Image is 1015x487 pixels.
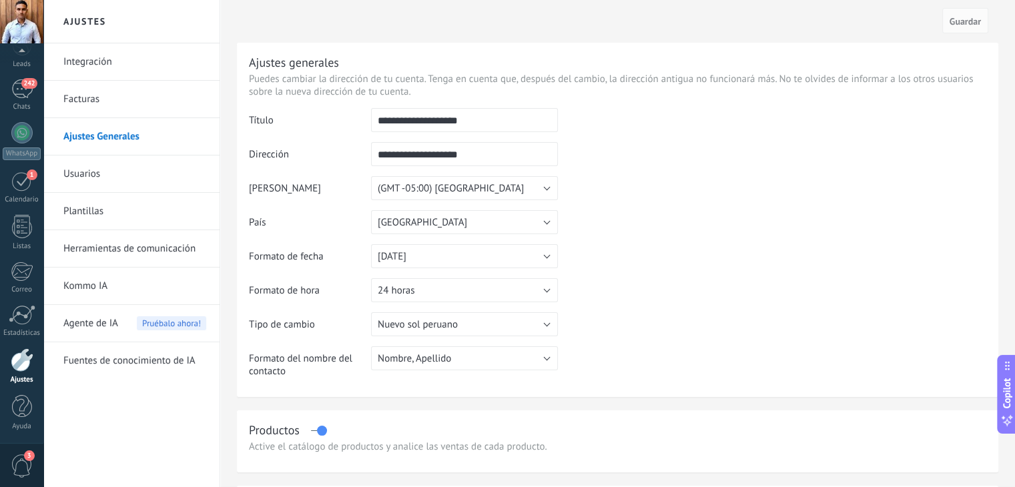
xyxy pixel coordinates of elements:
[3,376,41,384] div: Ajustes
[371,244,558,268] button: [DATE]
[43,81,220,118] li: Facturas
[43,155,220,193] li: Usuarios
[249,210,371,244] td: País
[43,305,220,342] li: Agente de IA
[63,43,206,81] a: Integración
[371,176,558,200] button: (GMT -05:00) [GEOGRAPHIC_DATA]
[249,312,371,346] td: Tipo de cambio
[43,342,220,379] li: Fuentes de conocimiento de IA
[942,8,988,33] button: Guardar
[249,440,986,453] div: Active el catálogo de productos y analice las ventas de cada producto.
[3,286,41,294] div: Correo
[3,147,41,160] div: WhatsApp
[249,55,339,70] div: Ajustes generales
[249,73,986,98] p: Puedes cambiar la dirección de tu cuenta. Tenga en cuenta que, después del cambio, la dirección a...
[371,210,558,234] button: [GEOGRAPHIC_DATA]
[249,346,371,388] td: Formato del nombre del contacto
[24,450,35,461] span: 3
[249,108,371,142] td: Título
[950,17,981,26] span: Guardar
[43,118,220,155] li: Ajustes Generales
[63,230,206,268] a: Herramientas de comunicación
[1000,378,1014,409] span: Copilot
[378,352,451,365] span: Nombre, Apellido
[63,81,206,118] a: Facturas
[3,422,41,431] div: Ayuda
[3,195,41,204] div: Calendario
[43,230,220,268] li: Herramientas de comunicación
[249,278,371,312] td: Formato de hora
[63,118,206,155] a: Ajustes Generales
[371,278,558,302] button: 24 horas
[63,155,206,193] a: Usuarios
[378,318,458,331] span: Nuevo sol peruano
[378,216,467,229] span: [GEOGRAPHIC_DATA]
[378,182,524,195] span: (GMT -05:00) [GEOGRAPHIC_DATA]
[3,103,41,111] div: Chats
[378,250,406,263] span: [DATE]
[3,329,41,338] div: Estadísticas
[137,316,206,330] span: Pruébalo ahora!
[63,342,206,380] a: Fuentes de conocimiento de IA
[378,284,414,297] span: 24 horas
[21,78,37,89] span: 242
[63,305,206,342] a: Agente de IAPruébalo ahora!
[63,193,206,230] a: Plantillas
[43,43,220,81] li: Integración
[249,176,371,210] td: [PERSON_NAME]
[371,312,558,336] button: Nuevo sol peruano
[249,422,300,438] div: Productos
[3,60,41,69] div: Leads
[3,242,41,251] div: Listas
[43,193,220,230] li: Plantillas
[27,169,37,180] span: 1
[371,346,558,370] button: Nombre, Apellido
[63,268,206,305] a: Kommo IA
[63,305,118,342] span: Agente de IA
[249,244,371,278] td: Formato de fecha
[43,268,220,305] li: Kommo IA
[249,142,371,176] td: Dirección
